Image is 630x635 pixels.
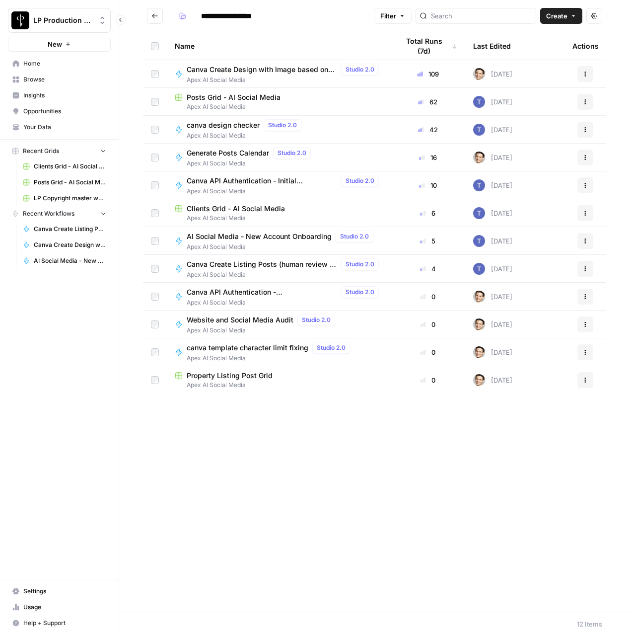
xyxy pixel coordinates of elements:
[187,131,305,140] span: Apex AI Social Media
[187,204,285,214] span: Clients Grid - AI Social Media
[317,343,346,352] span: Studio 2.0
[473,346,485,358] img: j7temtklz6amjwtjn5shyeuwpeb0
[175,102,383,111] span: Apex AI Social Media
[473,374,512,386] div: [DATE]
[8,103,111,119] a: Opportunities
[8,119,111,135] a: Your Data
[399,319,457,329] div: 0
[34,178,106,187] span: Posts Grid - AI Social Media
[473,263,485,275] img: zkmx57c8078xtaegktstmz0vv5lu
[473,207,512,219] div: [DATE]
[346,288,374,297] span: Studio 2.0
[175,381,383,390] span: Apex AI Social Media
[18,221,111,237] a: Canva Create Listing Posts (human review to pick properties)
[399,153,457,162] div: 16
[340,232,369,241] span: Studio 2.0
[187,326,339,335] span: Apex AI Social Media
[380,11,396,21] span: Filter
[175,371,383,390] a: Property Listing Post GridApex AI Social Media
[473,152,485,163] img: j7temtklz6amjwtjn5shyeuwpeb0
[473,124,485,136] img: zkmx57c8078xtaegktstmz0vv5lu
[473,179,512,191] div: [DATE]
[23,91,106,100] span: Insights
[147,8,163,24] button: Go back
[175,231,383,251] a: AI Social Media - New Account OnboardingStudio 2.0Apex AI Social Media
[473,207,485,219] img: zkmx57c8078xtaegktstmz0vv5lu
[187,176,337,186] span: Canva API Authentication - Initial authorization
[8,56,111,72] a: Home
[540,8,582,24] button: Create
[8,583,111,599] a: Settings
[473,68,485,80] img: j7temtklz6amjwtjn5shyeuwpeb0
[346,260,374,269] span: Studio 2.0
[8,615,111,631] button: Help + Support
[175,258,383,279] a: Canva Create Listing Posts (human review to pick properties)Studio 2.0Apex AI Social Media
[187,159,315,168] span: Apex AI Social Media
[175,64,383,84] a: Canva Create Design with Image based on Single prompt PERSONALIZEDStudio 2.0Apex AI Social Media
[572,32,599,60] div: Actions
[187,148,269,158] span: Generate Posts Calendar
[187,120,260,130] span: canva design checker
[8,144,111,159] button: Recent Grids
[399,208,457,218] div: 6
[346,65,374,74] span: Studio 2.0
[399,236,457,246] div: 5
[187,354,354,363] span: Apex AI Social Media
[473,32,511,60] div: Last Edited
[473,152,512,163] div: [DATE]
[473,346,512,358] div: [DATE]
[473,235,512,247] div: [DATE]
[473,374,485,386] img: j7temtklz6amjwtjn5shyeuwpeb0
[34,225,106,234] span: Canva Create Listing Posts (human review to pick properties)
[23,603,106,612] span: Usage
[473,179,485,191] img: zkmx57c8078xtaegktstmz0vv5lu
[34,256,106,265] span: AI Social Media - New Account Onboarding
[399,292,457,302] div: 0
[175,119,383,140] a: canva design checkerStudio 2.0Apex AI Social Media
[23,587,106,596] span: Settings
[374,8,412,24] button: Filter
[18,174,111,190] a: Posts Grid - AI Social Media
[8,72,111,87] a: Browse
[473,124,512,136] div: [DATE]
[346,176,374,185] span: Studio 2.0
[187,270,383,279] span: Apex AI Social Media
[399,264,457,274] div: 4
[34,194,106,203] span: LP Copyright master workflow Grid
[175,92,383,111] a: Posts Grid - AI Social MediaApex AI Social Media
[175,314,383,335] a: Website and Social Media AuditStudio 2.0Apex AI Social Media
[175,175,383,196] a: Canva API Authentication - Initial authorizationStudio 2.0Apex AI Social Media
[11,11,29,29] img: LP Production Workloads Logo
[18,253,111,269] a: AI Social Media - New Account Onboarding
[278,149,306,158] span: Studio 2.0
[187,187,383,196] span: Apex AI Social Media
[187,315,293,325] span: Website and Social Media Audit
[302,316,331,324] span: Studio 2.0
[187,65,337,75] span: Canva Create Design with Image based on Single prompt PERSONALIZED
[8,87,111,103] a: Insights
[399,69,457,79] div: 109
[399,32,457,60] div: Total Runs (7d)
[187,343,308,353] span: canva template character limit fixing
[577,619,602,629] div: 12 Items
[399,347,457,357] div: 0
[399,180,457,190] div: 10
[23,147,59,156] span: Recent Grids
[34,240,106,249] span: Canva Create Design with Image based on Single prompt PERSONALIZED
[546,11,567,21] span: Create
[23,209,74,218] span: Recent Workflows
[187,298,383,307] span: Apex AI Social Media
[175,342,383,363] a: canva template character limit fixingStudio 2.0Apex AI Social Media
[18,159,111,174] a: Clients Grid - AI Social Media
[473,291,485,303] img: j7temtklz6amjwtjn5shyeuwpeb0
[431,11,532,21] input: Search
[473,96,485,108] img: zkmx57c8078xtaegktstmz0vv5lu
[48,39,62,49] span: New
[23,123,106,132] span: Your Data
[187,371,273,381] span: Property Listing Post Grid
[34,162,106,171] span: Clients Grid - AI Social Media
[23,107,106,116] span: Opportunities
[399,97,457,107] div: 62
[175,147,383,168] a: Generate Posts CalendarStudio 2.0Apex AI Social Media
[187,76,383,84] span: Apex AI Social Media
